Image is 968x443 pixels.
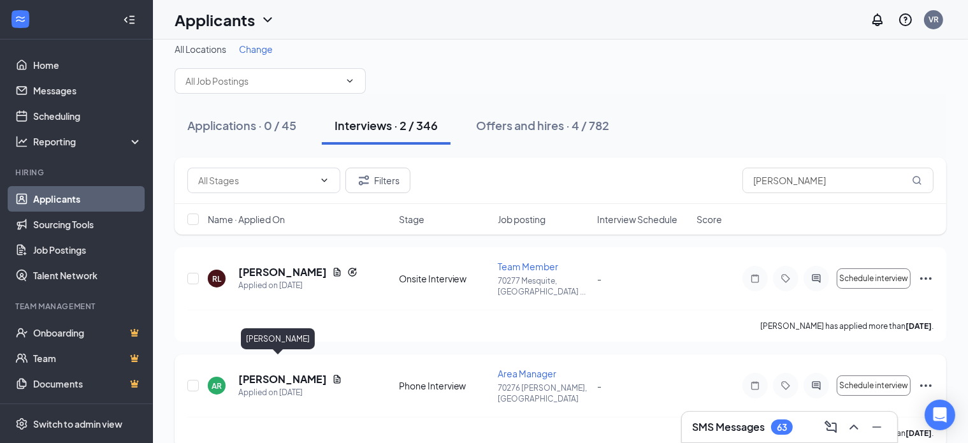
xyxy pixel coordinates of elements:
svg: Tag [778,381,793,391]
a: Applicants [33,186,142,212]
a: Messages [33,78,142,103]
p: 70276 [PERSON_NAME], [GEOGRAPHIC_DATA] [498,382,589,404]
svg: ChevronUp [846,419,862,435]
button: Minimize [867,417,887,437]
div: VR [928,14,939,25]
svg: Reapply [347,267,358,277]
svg: ActiveChat [809,381,824,391]
svg: Tag [778,273,793,284]
h3: SMS Messages [692,420,765,434]
div: 63 [777,422,787,433]
div: Open Intercom Messenger [925,400,955,430]
div: Hiring [15,167,140,178]
div: Interviews · 2 / 346 [335,117,438,133]
h5: [PERSON_NAME] [238,265,327,279]
svg: ActiveChat [809,273,824,284]
svg: Minimize [869,419,885,435]
a: Scheduling [33,103,142,129]
b: [DATE] [906,428,932,438]
div: RL [212,273,221,284]
span: Score [697,213,722,226]
svg: Note [748,273,763,284]
svg: Analysis [15,135,28,148]
div: Reporting [33,135,143,148]
span: Area Manager [498,368,556,379]
h5: [PERSON_NAME] [238,372,327,386]
h1: Applicants [175,9,255,31]
a: Talent Network [33,263,142,288]
span: Job posting [498,213,545,226]
div: Applied on [DATE] [238,279,358,292]
span: - [597,273,602,284]
svg: ChevronDown [260,12,275,27]
button: Schedule interview [837,375,911,396]
button: Filter Filters [345,168,410,193]
span: Stage [399,213,424,226]
div: Team Management [15,301,140,312]
div: AR [212,381,222,391]
svg: Note [748,381,763,391]
input: All Job Postings [185,74,340,88]
svg: ComposeMessage [823,419,839,435]
svg: Document [332,374,342,384]
button: Schedule interview [837,268,911,289]
b: [DATE] [906,321,932,331]
input: All Stages [198,173,314,187]
span: Interview Schedule [597,213,677,226]
svg: ChevronDown [319,175,329,185]
div: Applications · 0 / 45 [187,117,296,133]
a: TeamCrown [33,345,142,371]
p: [PERSON_NAME] has applied more than . [760,321,934,331]
a: Sourcing Tools [33,212,142,237]
span: Schedule interview [839,274,908,283]
svg: Document [332,267,342,277]
svg: WorkstreamLogo [14,13,27,25]
button: ChevronUp [844,417,864,437]
svg: QuestionInfo [898,12,913,27]
a: OnboardingCrown [33,320,142,345]
span: Team Member [498,261,558,272]
div: Phone Interview [399,379,491,392]
svg: MagnifyingGlass [912,175,922,185]
div: Switch to admin view [33,418,122,430]
a: DocumentsCrown [33,371,142,396]
svg: Ellipses [918,378,934,393]
svg: Collapse [123,13,136,26]
span: All Locations [175,43,226,55]
span: Name · Applied On [208,213,285,226]
a: Job Postings [33,237,142,263]
div: Onsite Interview [399,272,491,285]
svg: Ellipses [918,271,934,286]
button: ComposeMessage [821,417,841,437]
a: SurveysCrown [33,396,142,422]
svg: ChevronDown [345,76,355,86]
span: - [597,380,602,391]
span: Change [239,43,273,55]
div: [PERSON_NAME] [241,328,315,349]
div: Offers and hires · 4 / 782 [476,117,609,133]
svg: Filter [356,173,372,188]
span: Schedule interview [839,381,908,390]
svg: Notifications [870,12,885,27]
svg: Settings [15,418,28,430]
a: Home [33,52,142,78]
p: 70277 Mesquite, [GEOGRAPHIC_DATA] ... [498,275,589,297]
div: Applied on [DATE] [238,386,342,399]
input: Search in interviews [742,168,934,193]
